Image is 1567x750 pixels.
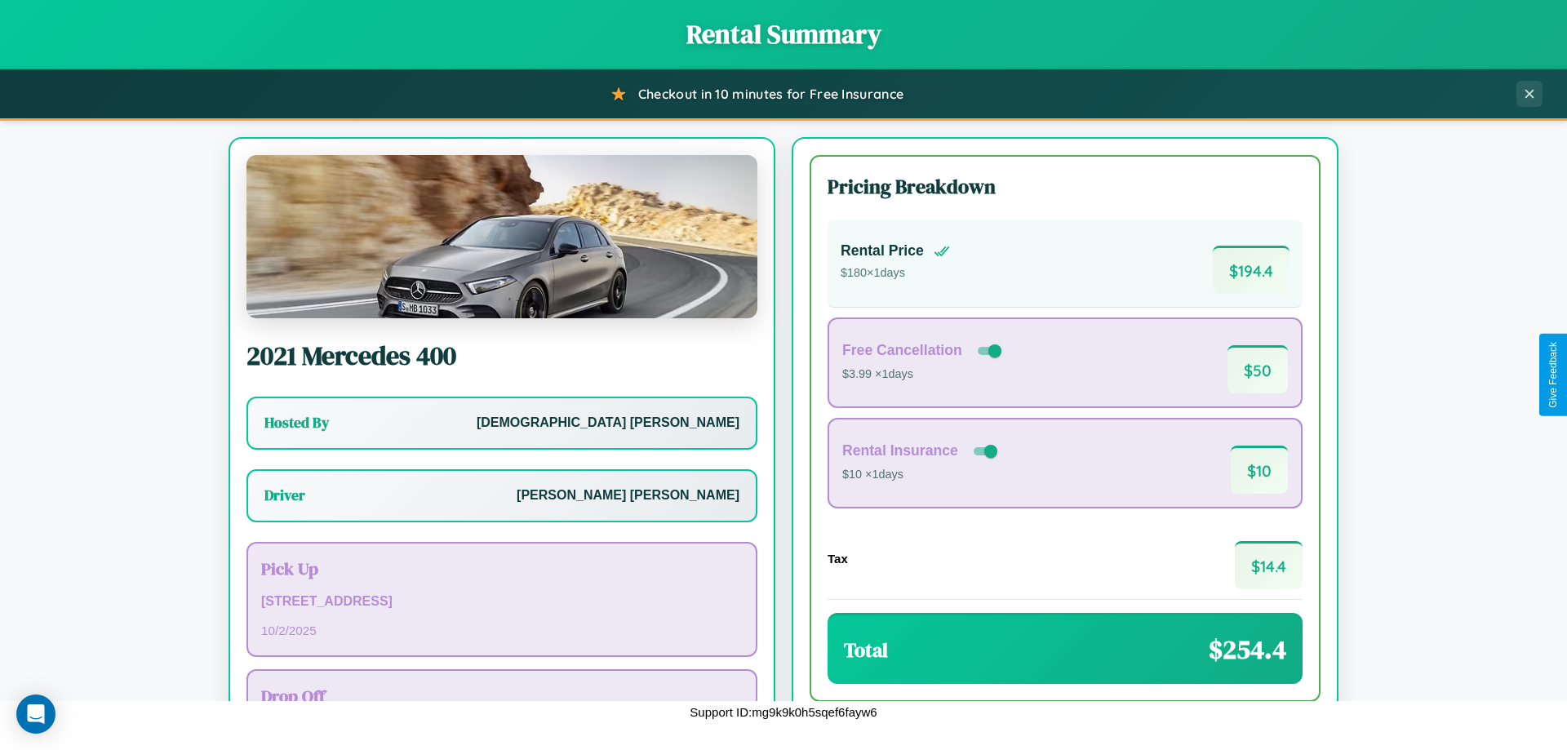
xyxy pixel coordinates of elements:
p: [STREET_ADDRESS] [261,590,743,614]
h2: 2021 Mercedes 400 [246,338,757,374]
p: $ 180 × 1 days [841,263,950,284]
span: $ 254.4 [1209,632,1286,668]
img: Mercedes 400 [246,155,757,318]
span: $ 194.4 [1213,246,1290,294]
p: $3.99 × 1 days [842,364,1005,385]
span: $ 50 [1227,345,1288,393]
p: [PERSON_NAME] [PERSON_NAME] [517,484,739,508]
h4: Rental Insurance [842,442,958,459]
h3: Pick Up [261,557,743,580]
h3: Driver [264,486,305,505]
span: Checkout in 10 minutes for Free Insurance [638,86,903,102]
p: Support ID: mg9k9k0h5sqef6fayw6 [690,701,877,723]
div: Open Intercom Messenger [16,695,55,734]
h3: Hosted By [264,413,329,433]
div: Give Feedback [1547,342,1559,408]
h4: Free Cancellation [842,342,962,359]
h4: Tax [828,552,848,566]
p: [DEMOGRAPHIC_DATA] [PERSON_NAME] [477,411,739,435]
span: $ 14.4 [1235,541,1303,589]
h3: Drop Off [261,684,743,708]
h4: Rental Price [841,242,924,260]
h3: Total [844,637,888,663]
p: $10 × 1 days [842,464,1001,486]
p: 10 / 2 / 2025 [261,619,743,641]
span: $ 10 [1231,446,1288,494]
h3: Pricing Breakdown [828,173,1303,200]
h1: Rental Summary [16,16,1551,52]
